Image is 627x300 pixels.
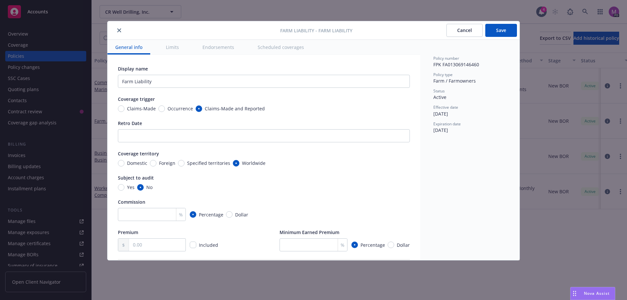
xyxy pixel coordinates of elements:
input: Worldwide [233,160,239,166]
span: Commission [118,199,145,205]
span: Specified territories [187,160,230,166]
span: Status [433,88,445,94]
span: % [341,242,345,248]
span: Coverage territory [118,150,159,157]
span: Display name [118,66,148,72]
input: 0.00 [129,239,185,251]
input: Dollar [226,211,233,218]
input: No [137,184,144,191]
span: Expiration date [433,121,461,127]
input: Claims-Made and Reported [196,105,202,112]
input: Occurrence [158,105,165,112]
button: Nova Assist [570,287,615,300]
span: Claims-Made and Reported [205,105,265,112]
input: Domestic [118,160,124,166]
span: Claims-Made [127,105,156,112]
input: Percentage [351,242,358,248]
span: Worldwide [242,160,265,166]
span: Occurrence [168,105,193,112]
span: Minimum Earned Premium [280,229,339,235]
span: Active [433,94,446,100]
span: Effective date [433,104,458,110]
span: Farm Liability - Farm Liability [280,27,352,34]
span: Percentage [199,211,223,218]
span: Subject to audit [118,175,154,181]
span: Included [199,242,218,248]
input: Yes [118,184,124,191]
button: General info [107,40,150,55]
span: Dollar [235,211,248,218]
span: FPK FA013069146460 [433,61,479,68]
span: Foreign [159,160,175,166]
input: Foreign [150,160,156,166]
span: Domestic [127,160,147,166]
div: Drag to move [571,287,579,300]
button: Endorsements [195,40,242,55]
input: Claims-Made [118,105,124,112]
input: Dollar [388,242,394,248]
button: Cancel [446,24,483,37]
span: Policy number [433,55,459,61]
span: No [146,184,153,191]
span: Yes [127,184,135,191]
button: close [115,26,123,34]
span: Farm / Farmowners [433,78,476,84]
span: [DATE] [433,111,448,117]
input: Specified territories [178,160,185,166]
span: Nova Assist [584,291,610,296]
button: Scheduled coverages [250,40,312,55]
button: Limits [158,40,187,55]
span: Policy type [433,72,453,77]
button: Save [485,24,517,37]
span: Retro Date [118,120,142,126]
span: Premium [118,229,138,235]
span: [DATE] [433,127,448,133]
span: Percentage [361,242,385,248]
span: Dollar [397,242,410,248]
span: Coverage trigger [118,96,155,102]
input: Percentage [190,211,196,218]
span: % [179,211,183,218]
